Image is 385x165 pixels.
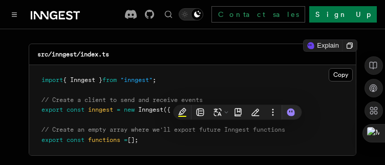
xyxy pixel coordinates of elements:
span: "inngest" [120,76,153,84]
span: // Create an empty array where we'll export future Inngest functions [41,126,285,133]
span: import [41,76,63,84]
button: Toggle dark mode [179,8,203,20]
span: = [117,106,120,113]
span: inngest [88,106,113,113]
button: Toggle navigation [8,8,20,20]
span: new [124,106,135,113]
span: Inngest [138,106,163,113]
span: export [41,136,63,143]
span: ; [153,76,156,84]
span: []; [127,136,138,143]
span: functions [88,136,120,143]
code: src/inngest/index.ts [37,51,109,58]
a: Contact sales [211,6,305,23]
button: Find something... [162,8,175,20]
span: const [67,136,84,143]
span: export [41,106,63,113]
span: = [124,136,127,143]
button: Copy [329,68,353,81]
a: Sign Up [309,6,377,23]
span: from [102,76,117,84]
span: const [67,106,84,113]
span: ({ id [163,106,181,113]
span: { Inngest } [63,76,102,84]
span: // Create a client to send and receive events [41,96,203,104]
